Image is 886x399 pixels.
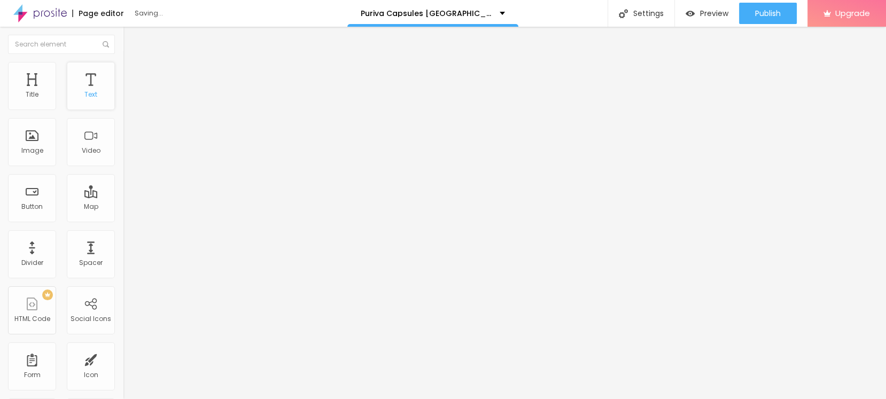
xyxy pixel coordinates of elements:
button: Publish [739,3,797,24]
button: Preview [675,3,739,24]
img: Icone [619,9,628,18]
iframe: To enrich screen reader interactions, please activate Accessibility in Grammarly extension settings [123,27,886,399]
div: Button [21,203,43,210]
div: Form [24,371,41,379]
span: Preview [700,9,728,18]
div: Saving... [135,10,258,17]
div: Spacer [79,259,103,267]
div: Title [26,91,38,98]
span: Publish [755,9,781,18]
div: Social Icons [71,315,111,323]
div: Icon [84,371,98,379]
div: Map [84,203,98,210]
img: view-1.svg [686,9,695,18]
input: Search element [8,35,115,54]
p: Puriva Capsules [GEOGRAPHIC_DATA] [361,10,492,17]
div: Image [21,147,43,154]
div: Text [84,91,97,98]
div: HTML Code [14,315,50,323]
div: Page editor [72,10,124,17]
div: Divider [21,259,43,267]
div: Video [82,147,100,154]
img: Icone [103,41,109,48]
span: Upgrade [835,9,870,18]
